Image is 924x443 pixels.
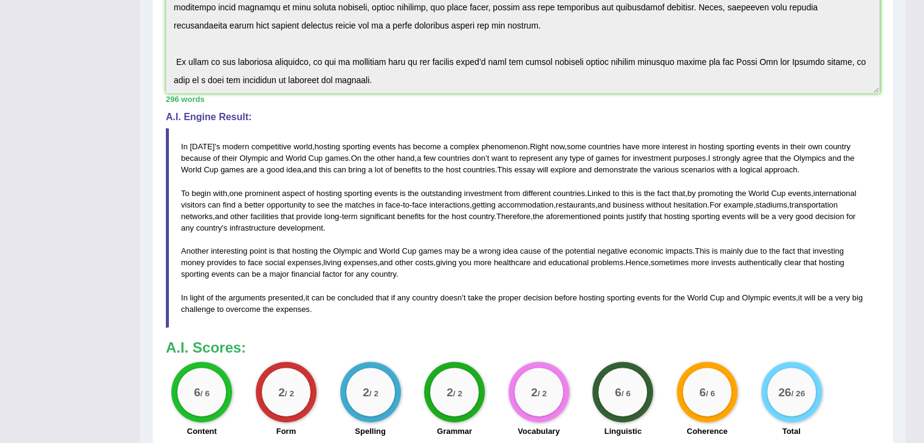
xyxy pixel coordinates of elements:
span: example [724,200,753,209]
span: from [504,189,520,198]
span: t [487,154,490,163]
span: of [207,293,213,302]
span: world [293,142,312,151]
span: now [550,142,564,151]
span: be [326,293,335,302]
span: hosting [664,212,690,221]
span: the [533,212,544,221]
span: business [613,200,644,209]
span: events [788,189,811,198]
span: justify [626,212,646,221]
span: Right [530,142,548,151]
span: any [356,269,369,279]
span: have [623,142,640,151]
span: more [691,258,709,267]
span: sporting [692,212,720,221]
span: and [364,246,377,255]
span: can [334,165,346,174]
span: own [808,142,823,151]
span: interesting [211,246,247,255]
span: Linked [587,189,611,198]
span: aforementioned [546,212,601,221]
span: matches [345,200,375,209]
blockquote: ' , . , . , ’ . , . . , . , , - - , , , . , , , - . , ' . . , , , . , . , ’ , . [166,128,880,328]
span: in [377,200,383,209]
span: lot [375,165,383,174]
span: country [196,223,222,232]
span: This [695,246,710,255]
span: because [181,154,211,163]
span: better [244,200,264,209]
span: transportation [789,200,838,209]
span: networks [181,212,213,221]
span: sporting [342,142,370,151]
label: Form [276,425,296,437]
span: country [469,212,495,221]
span: facilities [250,212,278,221]
span: idea [503,246,518,255]
span: a [368,165,372,174]
span: I [708,154,710,163]
span: visitors [181,200,205,209]
span: and [828,154,841,163]
span: for [621,154,631,163]
span: be [462,246,470,255]
span: type [570,154,585,163]
span: costs [415,258,433,267]
span: country [371,269,396,279]
span: sporting [181,269,209,279]
span: become [413,142,441,151]
span: phenomenon [482,142,528,151]
span: the [320,246,330,255]
span: invests [711,258,736,267]
span: promoting [698,189,733,198]
span: stadiums [756,200,787,209]
span: This [497,165,512,174]
span: healthcare [494,258,531,267]
span: for [427,212,436,221]
span: sporting [344,189,372,198]
span: Cup [771,189,785,198]
span: Hence [626,258,649,267]
span: hosting [315,142,340,151]
span: expenses [344,258,378,267]
span: clear [784,258,801,267]
span: hesitation [674,200,708,209]
span: their [222,154,237,163]
span: can [208,200,221,209]
span: strongly [713,154,741,163]
span: scenarios [681,165,715,174]
span: good [267,165,284,174]
span: outstanding [421,189,462,198]
span: of [587,154,594,163]
span: other [230,212,248,221]
span: the [640,165,651,174]
span: without [646,200,671,209]
span: arguments [228,293,265,302]
span: authentically [738,258,782,267]
span: interest [662,142,688,151]
span: impacts [665,246,693,255]
span: this [319,165,331,174]
h4: A.I. Engine Result: [166,112,880,123]
span: games [595,154,619,163]
span: restaurants [556,200,595,209]
span: decision [815,212,844,221]
span: and [597,200,611,209]
span: will [747,212,758,221]
span: country [824,142,850,151]
span: logical [740,165,762,174]
span: bring [348,165,366,174]
span: To [181,189,190,198]
span: of [307,189,314,198]
span: problems [591,258,623,267]
span: some [567,142,586,151]
span: s [224,223,228,232]
span: has [398,142,411,151]
span: financial [292,269,321,279]
span: cause [520,246,541,255]
span: prominent [245,189,280,198]
span: that [797,246,810,255]
span: international [813,189,857,198]
span: face [412,200,427,209]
